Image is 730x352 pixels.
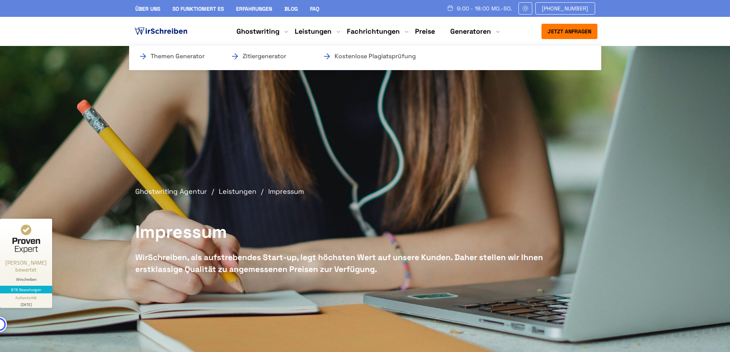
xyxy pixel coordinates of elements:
img: Schedule [447,5,454,11]
a: Ghostwriting [236,27,279,36]
a: Themen Generator [138,52,215,61]
a: Preise [415,27,435,36]
div: WirSchreiben, als aufstrebendes Start-up, legt höchsten Wert auf unsere Kunden. Daher stellen wir... [135,251,561,275]
a: Leistungen [219,187,266,196]
a: Fachrichtungen [347,27,400,36]
div: Wirschreiben [3,277,49,282]
a: [PHONE_NUMBER] [535,2,595,15]
h1: Impressum [135,221,561,244]
img: Email [522,5,529,11]
img: logo ghostwriter-österreich [133,26,189,37]
a: Ghostwriting Agentur [135,187,217,196]
span: 9:00 - 18:00 Mo.-So. [457,5,512,11]
div: Authentizität [15,295,37,301]
a: Leistungen [295,27,331,36]
a: Blog [284,5,298,12]
button: Jetzt anfragen [541,24,597,39]
div: [DATE] [3,301,49,306]
a: Über uns [135,5,160,12]
a: Kostenlose Plagiatsprüfung [322,52,399,61]
a: Erfahrungen [236,5,272,12]
span: [PHONE_NUMBER] [542,5,589,11]
a: Zitiergenerator [230,52,307,61]
a: FAQ [310,5,319,12]
a: Generatoren [450,27,491,36]
span: Impressum [268,187,304,196]
a: So funktioniert es [172,5,224,12]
